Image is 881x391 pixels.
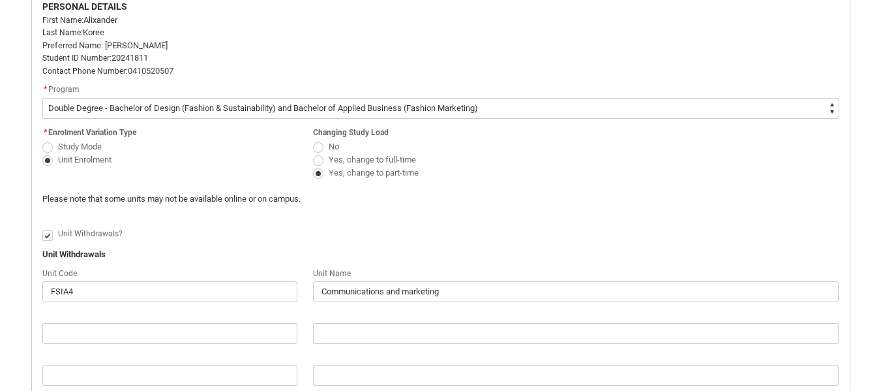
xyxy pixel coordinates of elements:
span: Unit Withdrawals? [58,229,123,238]
p: Alixander [42,14,839,27]
span: Student ID Number: [42,54,112,63]
span: Program [48,85,80,94]
p: Koree [42,26,839,39]
b: Unit Withdrawals [42,249,106,259]
span: Unit Name [313,269,351,278]
span: Contact Phone Number: [42,67,128,76]
span: Yes, change to full-time [329,155,416,164]
span: Enrolment Variation Type [48,128,136,137]
strong: PERSONAL DETAILS [42,1,127,12]
span: First Name: [42,16,83,25]
span: 0410520507 [128,66,173,76]
span: Study Mode [58,142,102,151]
span: Last Name: [42,28,83,37]
span: Yes, change to part-time [329,168,419,178]
p: 20241811 [42,52,839,65]
span: Preferred Name: [PERSON_NAME] [42,40,168,50]
abbr: required [44,85,47,94]
abbr: required [44,128,47,137]
span: Unit Enrolment [58,155,112,164]
span: Unit Code [42,269,77,278]
p: Please note that some units may not be available online or on campus. [42,193,636,206]
span: No [329,142,339,151]
span: Changing Study Load [313,128,389,137]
